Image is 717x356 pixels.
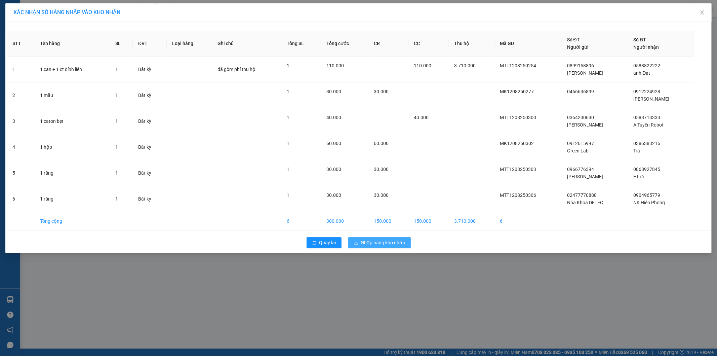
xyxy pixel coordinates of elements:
span: 0912224928 [634,89,661,94]
span: 0868927845 [634,167,661,172]
span: download [354,240,358,246]
span: MTT1208250306 [500,192,536,198]
span: 1 [287,167,289,172]
td: 2 [7,82,35,108]
td: 1 hộp [35,134,110,160]
span: NK Hiền Phong [634,200,665,205]
strong: 0888 827 827 - 0848 827 827 [14,32,67,43]
span: 0588822222 [634,63,661,68]
span: [PERSON_NAME] [567,174,603,179]
td: 1 răng [35,160,110,186]
span: [PERSON_NAME] [567,122,603,128]
span: 1 [287,89,289,94]
td: Bất kỳ [133,160,167,186]
td: 300.000 [321,212,368,230]
span: Người nhận [634,44,659,50]
th: SL [110,31,133,57]
td: Bất kỳ [133,82,167,108]
span: 1 [287,115,289,120]
span: 0364230630 [567,115,594,120]
td: 6 [7,186,35,212]
span: MK1208250277 [500,89,534,94]
td: 1 caton bẹt [35,108,110,134]
span: 0386383216 [634,141,661,146]
th: Mã GD [495,31,562,57]
span: Nha Khoa DETEC [567,200,603,205]
td: 5 [7,160,35,186]
span: 3.710.000 [454,63,476,68]
button: Close [693,3,712,22]
td: 3.710.000 [449,212,495,230]
th: CC [409,31,449,57]
span: MTT1208250300 [500,115,536,120]
strong: 024 3236 3236 - [3,26,68,37]
span: 0899158896 [567,63,594,68]
span: E Lợi [634,174,644,179]
td: 4 [7,134,35,160]
span: đã gồm phí thu hộ [217,67,255,72]
span: Nhập hàng kho nhận [361,239,405,246]
td: Bất kỳ [133,108,167,134]
th: Tổng cước [321,31,368,57]
span: 30.000 [326,89,341,94]
span: 40.000 [414,115,429,120]
strong: Công ty TNHH Phúc Xuyên [7,3,63,18]
span: 30.000 [326,192,341,198]
td: Bất kỳ [133,134,167,160]
span: [PERSON_NAME] [567,70,603,76]
span: 1 [115,67,118,72]
span: Gửi hàng Hạ Long: Hotline: [6,45,65,63]
th: Loại hàng [167,31,212,57]
span: 1 [287,63,289,68]
th: STT [7,31,35,57]
td: Bất kỳ [133,186,167,212]
span: 110.000 [414,63,432,68]
td: 1 răng [35,186,110,212]
span: [PERSON_NAME] [634,96,670,102]
span: Người gửi [567,44,589,50]
span: 30.000 [374,89,389,94]
button: downloadNhập hàng kho nhận [348,237,411,248]
span: 40.000 [326,115,341,120]
span: MK1208250302 [500,141,534,146]
th: Tên hàng [35,31,110,57]
span: 0912615997 [567,141,594,146]
span: A Tuyến Robot [634,122,664,128]
span: Số ĐT [567,37,580,42]
span: 02477770888 [567,192,597,198]
span: 60.000 [326,141,341,146]
button: rollbackQuay lại [307,237,342,248]
td: 6 [281,212,321,230]
span: 0904965779 [634,192,661,198]
span: 0966776394 [567,167,594,172]
span: Green Lab [567,148,589,153]
th: Thu hộ [449,31,495,57]
span: 1 [287,192,289,198]
span: 30.000 [374,192,389,198]
span: rollback [312,240,317,246]
th: CR [368,31,409,57]
td: 3 [7,108,35,134]
span: 1 [115,93,118,98]
span: Số ĐT [634,37,646,42]
span: 30.000 [374,167,389,172]
span: 60.000 [374,141,389,146]
span: 0588713333 [634,115,661,120]
td: 6 [495,212,562,230]
span: close [700,10,705,15]
span: 1 [115,196,118,202]
span: XÁC NHẬN SỐ HÀNG NHẬP VÀO KHO NHẬN [13,9,120,15]
td: 1 mẫu [35,82,110,108]
td: 150.000 [409,212,449,230]
th: Ghi chú [212,31,281,57]
span: 1 [287,141,289,146]
span: MTT1208250303 [500,167,536,172]
td: 150.000 [368,212,409,230]
td: Bất kỳ [133,57,167,82]
span: 1 [115,170,118,176]
span: Quay lại [319,239,336,246]
span: Trà [634,148,640,153]
span: Gửi hàng [GEOGRAPHIC_DATA]: Hotline: [3,20,68,43]
span: 30.000 [326,167,341,172]
span: 110.000 [326,63,344,68]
